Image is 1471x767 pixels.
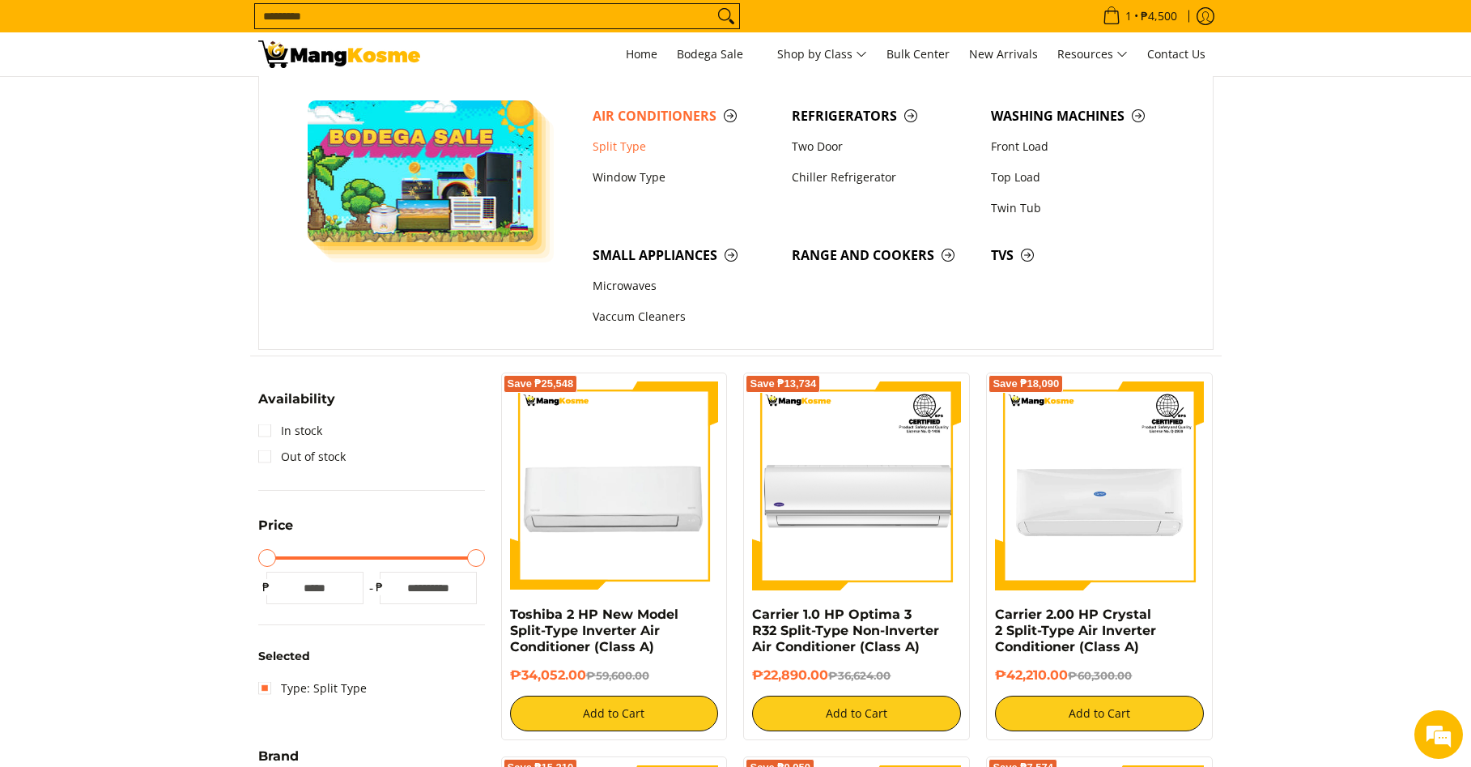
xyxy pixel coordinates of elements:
[258,579,274,595] span: ₱
[991,245,1174,266] span: TVs
[995,696,1204,731] button: Add to Cart
[586,669,649,682] del: ₱59,600.00
[258,418,322,444] a: In stock
[258,519,293,532] span: Price
[983,100,1182,131] a: Washing Machines
[593,106,776,126] span: Air Conditioners
[308,100,534,242] img: Bodega Sale
[993,379,1059,389] span: Save ₱18,090
[784,240,983,271] a: Range and Cookers
[258,393,335,418] summary: Open
[372,579,388,595] span: ₱
[752,381,961,590] img: Carrier 1.0 HP Optima 3 R32 Split-Type Non-Inverter Air Conditioner (Class A)
[777,45,867,65] span: Shop by Class
[585,131,784,162] a: Split Type
[618,32,665,76] a: Home
[1123,11,1134,22] span: 1
[1068,669,1132,682] del: ₱60,300.00
[258,519,293,544] summary: Open
[792,106,975,126] span: Refrigerators
[510,607,678,654] a: Toshiba 2 HP New Model Split-Type Inverter Air Conditioner (Class A)
[886,46,950,62] span: Bulk Center
[769,32,875,76] a: Shop by Class
[1139,32,1214,76] a: Contact Us
[995,607,1156,654] a: Carrier 2.00 HP Crystal 2 Split-Type Air Inverter Conditioner (Class A)
[258,750,299,763] span: Brand
[1147,46,1205,62] span: Contact Us
[510,667,719,684] h6: ₱34,052.00
[585,271,784,302] a: Microwaves
[752,667,961,684] h6: ₱22,890.00
[792,245,975,266] span: Range and Cookers
[677,45,758,65] span: Bodega Sale
[1057,45,1128,65] span: Resources
[258,650,485,664] h6: Selected
[983,193,1182,224] a: Twin Tub
[878,32,958,76] a: Bulk Center
[784,100,983,131] a: Refrigerators
[1138,11,1180,22] span: ₱4,500
[258,675,367,701] a: Type: Split Type
[585,302,784,333] a: Vaccum Cleaners
[961,32,1046,76] a: New Arrivals
[1049,32,1136,76] a: Resources
[983,162,1182,193] a: Top Load
[713,4,739,28] button: Search
[1098,7,1182,25] span: •
[626,46,657,62] span: Home
[510,696,719,731] button: Add to Cart
[585,162,784,193] a: Window Type
[969,46,1038,62] span: New Arrivals
[258,393,335,406] span: Availability
[669,32,766,76] a: Bodega Sale
[436,32,1214,76] nav: Main Menu
[752,607,939,654] a: Carrier 1.0 HP Optima 3 R32 Split-Type Non-Inverter Air Conditioner (Class A)
[995,667,1204,684] h6: ₱42,210.00
[585,240,784,271] a: Small Appliances
[750,379,816,389] span: Save ₱13,734
[995,381,1204,590] img: Carrier 2.00 HP Crystal 2 Split-Type Air Inverter Conditioner (Class A)
[983,131,1182,162] a: Front Load
[585,100,784,131] a: Air Conditioners
[784,162,983,193] a: Chiller Refrigerator
[258,40,420,68] img: Bodega Sale Aircon l Mang Kosme: Home Appliances Warehouse Sale Split Type
[258,444,346,470] a: Out of stock
[828,669,891,682] del: ₱36,624.00
[983,240,1182,271] a: TVs
[508,379,574,389] span: Save ₱25,548
[784,131,983,162] a: Two Door
[991,106,1174,126] span: Washing Machines
[593,245,776,266] span: Small Appliances
[510,381,719,590] img: Toshiba 2 HP New Model Split-Type Inverter Air Conditioner (Class A)
[752,696,961,731] button: Add to Cart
